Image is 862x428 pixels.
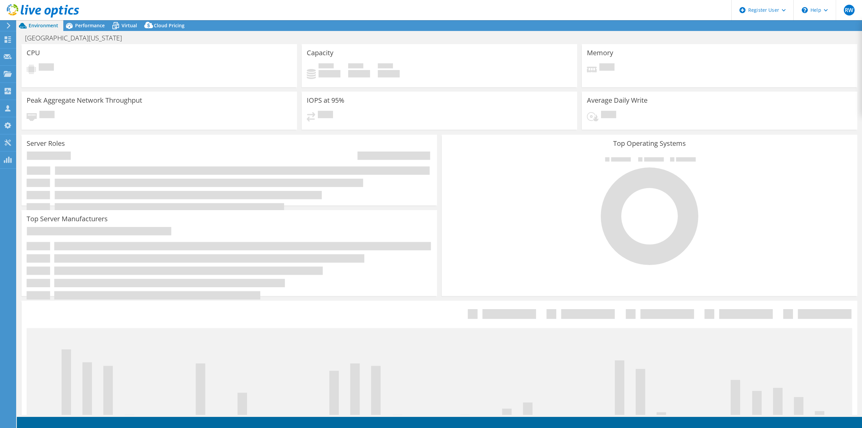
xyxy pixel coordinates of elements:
[39,63,54,72] span: Pending
[447,140,852,147] h3: Top Operating Systems
[319,63,334,70] span: Used
[348,70,370,77] h4: 0 GiB
[319,70,340,77] h4: 0 GiB
[122,22,137,29] span: Virtual
[22,34,132,42] h1: [GEOGRAPHIC_DATA][US_STATE]
[318,111,333,120] span: Pending
[27,97,142,104] h3: Peak Aggregate Network Throughput
[601,111,616,120] span: Pending
[307,97,344,104] h3: IOPS at 95%
[154,22,185,29] span: Cloud Pricing
[27,140,65,147] h3: Server Roles
[844,5,855,15] span: RW
[75,22,105,29] span: Performance
[39,111,55,120] span: Pending
[378,70,400,77] h4: 0 GiB
[587,97,648,104] h3: Average Daily Write
[378,63,393,70] span: Total
[599,63,615,72] span: Pending
[348,63,363,70] span: Free
[29,22,58,29] span: Environment
[307,49,333,57] h3: Capacity
[27,49,40,57] h3: CPU
[27,215,108,223] h3: Top Server Manufacturers
[587,49,613,57] h3: Memory
[802,7,808,13] svg: \n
